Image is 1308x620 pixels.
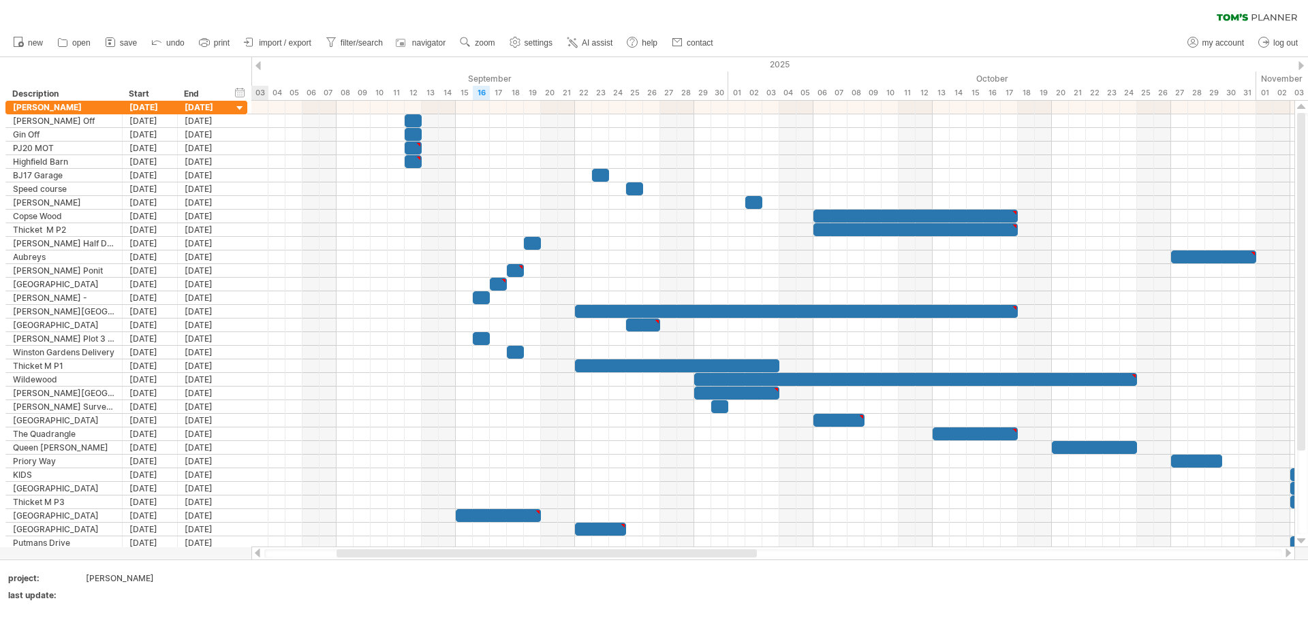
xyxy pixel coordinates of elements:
[178,237,233,250] div: [DATE]
[13,155,115,168] div: Highfield Barn
[178,128,233,141] div: [DATE]
[285,86,302,100] div: Friday, 5 September 2025
[813,86,830,100] div: Monday, 6 October 2025
[178,495,233,508] div: [DATE]
[13,319,115,331] div: [GEOGRAPHIC_DATA]
[1256,86,1273,100] div: Saturday, 1 November 2025
[123,495,178,508] div: [DATE]
[592,86,609,100] div: Tuesday, 23 September 2025
[178,305,233,318] div: [DATE]
[178,414,233,427] div: [DATE]
[178,169,233,182] div: [DATE]
[13,373,115,386] div: Wildewood
[575,86,592,100] div: Monday, 22 September 2025
[1202,38,1244,48] span: my account
[13,237,115,250] div: [PERSON_NAME] Half Day
[123,482,178,495] div: [DATE]
[259,38,311,48] span: import / export
[123,114,178,127] div: [DATE]
[123,182,178,195] div: [DATE]
[1001,86,1018,100] div: Friday, 17 October 2025
[196,34,234,52] a: print
[8,589,83,601] div: last update:
[623,34,661,52] a: help
[123,210,178,223] div: [DATE]
[1171,86,1188,100] div: Monday, 27 October 2025
[178,250,233,263] div: [DATE]
[439,86,456,100] div: Sunday, 14 September 2025
[184,87,225,101] div: End
[123,387,178,399] div: [DATE]
[13,346,115,359] div: Winston Gardens Delivery
[456,34,499,52] a: zoom
[123,128,178,141] div: [DATE]
[178,523,233,536] div: [DATE]
[1052,86,1069,100] div: Monday, 20 October 2025
[178,223,233,236] div: [DATE]
[123,400,178,413] div: [DATE]
[13,142,115,154] div: PJ20 MOT
[123,155,178,168] div: [DATE]
[123,101,178,114] div: [DATE]
[178,509,233,522] div: [DATE]
[178,441,233,454] div: [DATE]
[123,305,178,318] div: [DATE]
[1120,86,1137,100] div: Friday, 24 October 2025
[473,86,490,100] div: Tuesday, 16 September 2025
[123,509,178,522] div: [DATE]
[642,38,657,48] span: help
[728,86,745,100] div: Wednesday, 1 October 2025
[13,468,115,481] div: KIDS
[967,86,984,100] div: Wednesday, 15 October 2025
[123,264,178,277] div: [DATE]
[28,38,43,48] span: new
[13,536,115,549] div: Putmans Drive
[13,387,115,399] div: [PERSON_NAME][GEOGRAPHIC_DATA]
[337,86,354,100] div: Monday, 8 September 2025
[341,38,383,48] span: filter/search
[13,414,115,427] div: [GEOGRAPHIC_DATA]
[1188,86,1205,100] div: Tuesday, 28 October 2025
[830,86,847,100] div: Tuesday, 7 October 2025
[72,38,91,48] span: open
[394,34,450,52] a: navigator
[1086,86,1103,100] div: Wednesday, 22 October 2025
[13,196,115,209] div: [PERSON_NAME]
[54,34,95,52] a: open
[847,86,865,100] div: Wednesday, 8 October 2025
[13,305,115,318] div: [PERSON_NAME][GEOGRAPHIC_DATA]
[178,155,233,168] div: [DATE]
[13,523,115,536] div: [GEOGRAPHIC_DATA]
[1205,86,1222,100] div: Wednesday, 29 October 2025
[660,86,677,100] div: Saturday, 27 September 2025
[123,373,178,386] div: [DATE]
[371,86,388,100] div: Wednesday, 10 September 2025
[558,86,575,100] div: Sunday, 21 September 2025
[123,319,178,331] div: [DATE]
[13,441,115,454] div: Queen [PERSON_NAME]
[320,86,337,100] div: Sunday, 7 September 2025
[123,332,178,345] div: [DATE]
[490,86,507,100] div: Wednesday, 17 September 2025
[412,38,446,48] span: navigator
[984,86,1001,100] div: Thursday, 16 October 2025
[178,536,233,549] div: [DATE]
[123,196,178,209] div: [DATE]
[123,441,178,454] div: [DATE]
[506,34,557,52] a: settings
[916,86,933,100] div: Sunday, 12 October 2025
[178,482,233,495] div: [DATE]
[123,237,178,250] div: [DATE]
[12,87,114,101] div: Description
[779,86,796,100] div: Saturday, 4 October 2025
[13,114,115,127] div: [PERSON_NAME] Off
[178,319,233,331] div: [DATE]
[1137,86,1154,100] div: Saturday, 25 October 2025
[178,332,233,345] div: [DATE]
[13,482,115,495] div: [GEOGRAPHIC_DATA]
[796,86,813,100] div: Sunday, 5 October 2025
[123,223,178,236] div: [DATE]
[456,86,473,100] div: Monday, 15 September 2025
[178,359,233,372] div: [DATE]
[13,250,115,263] div: Aubreys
